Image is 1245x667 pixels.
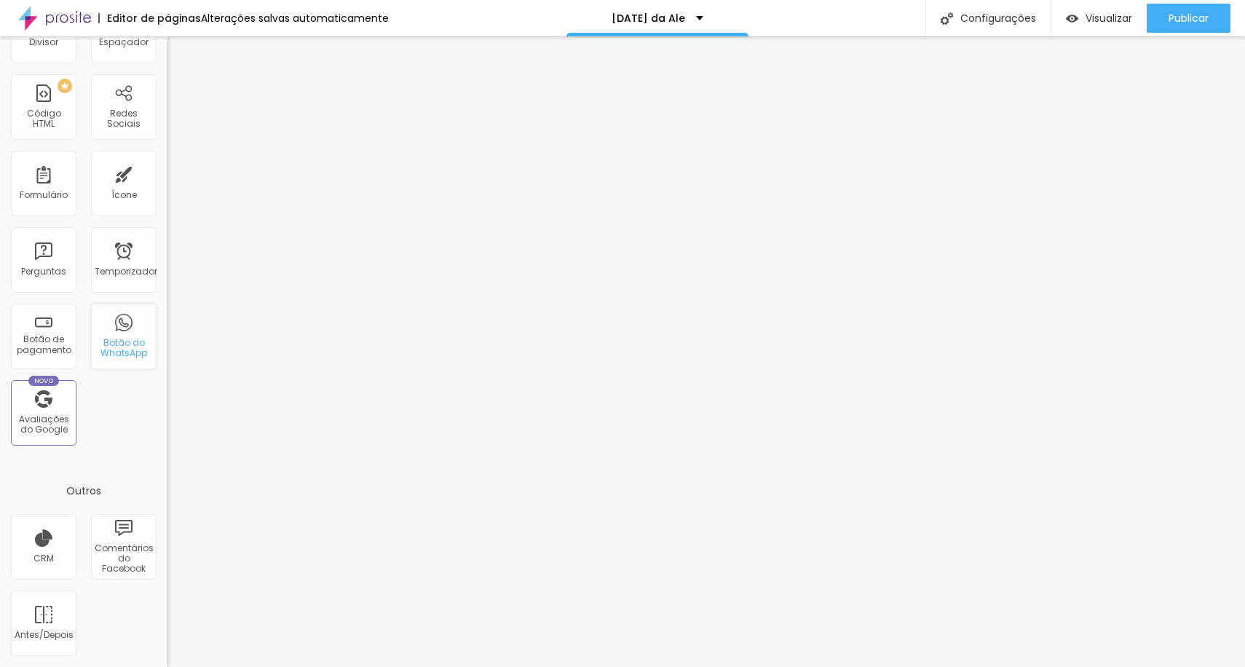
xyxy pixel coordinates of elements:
font: Alterações salvas automaticamente [201,11,389,25]
font: Configurações [960,11,1036,25]
font: Formulário [20,189,68,201]
font: Ícone [111,189,137,201]
font: Editor de páginas [107,11,201,25]
font: Visualizar [1086,11,1132,25]
font: Botão de pagamento [17,333,71,355]
button: Visualizar [1051,4,1147,33]
font: Botão do WhatsApp [100,336,147,359]
font: Código HTML [27,107,61,130]
font: Avaliações do Google [19,413,69,435]
iframe: Editor [167,36,1245,667]
font: Comentários do Facebook [95,542,154,575]
font: CRM [33,552,54,564]
font: Outros [66,484,101,498]
font: Publicar [1169,11,1209,25]
font: Temporizador [95,265,157,277]
font: Divisor [29,36,58,48]
font: Espaçador [99,36,149,48]
button: Publicar [1147,4,1230,33]
font: [DATE] da Ale [612,11,685,25]
font: Perguntas [21,265,66,277]
font: Novo [34,376,54,385]
img: view-1.svg [1066,12,1078,25]
font: Antes/Depois [15,628,74,641]
img: Ícone [941,12,953,25]
font: Redes Sociais [107,107,141,130]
